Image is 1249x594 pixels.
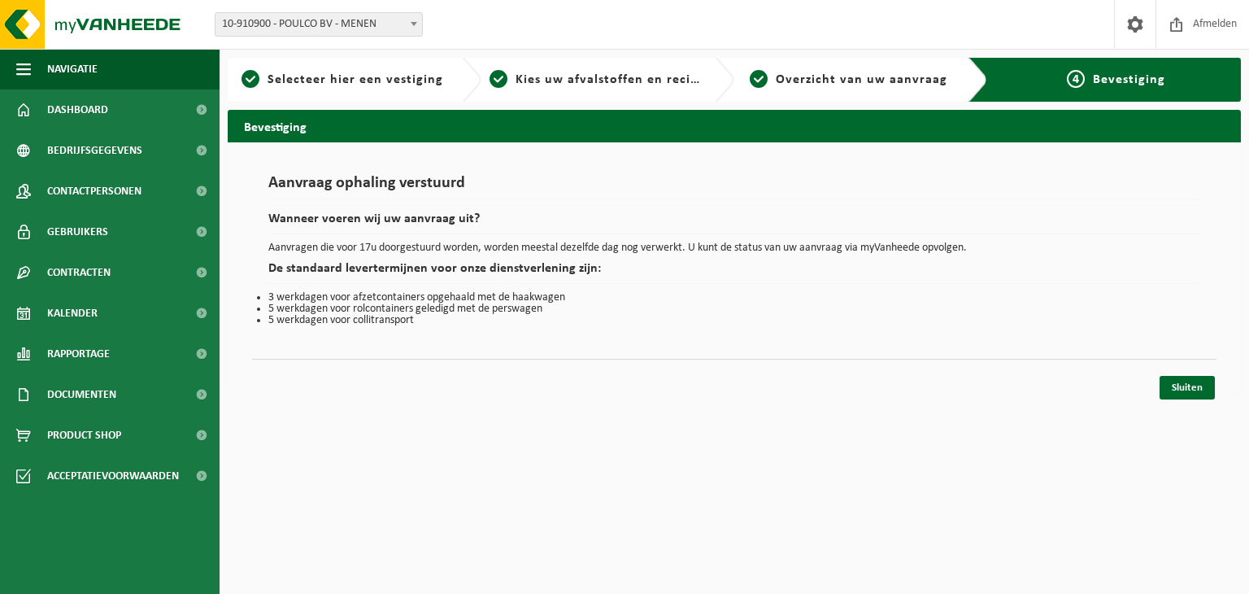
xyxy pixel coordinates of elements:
span: Gebruikers [47,212,108,252]
li: 5 werkdagen voor collitransport [268,315,1200,326]
span: Acceptatievoorwaarden [47,456,179,496]
span: 3 [750,70,768,88]
p: Aanvragen die voor 17u doorgestuurd worden, worden meestal dezelfde dag nog verwerkt. U kunt de s... [268,242,1200,254]
span: Overzicht van uw aanvraag [776,73,947,86]
span: Dashboard [47,90,108,130]
span: Kies uw afvalstoffen en recipiënten [516,73,739,86]
a: Sluiten [1160,376,1215,400]
a: 3Overzicht van uw aanvraag [742,70,955,90]
h2: Bevestiging [228,110,1241,142]
li: 5 werkdagen voor rolcontainers geledigd met de perswagen [268,304,1200,315]
span: Navigatie [47,49,98,90]
span: Bedrijfsgegevens [47,130,142,171]
h2: De standaard levertermijnen voor onze dienstverlening zijn: [268,262,1200,284]
span: Bevestiging [1093,73,1165,86]
span: Rapportage [47,334,110,374]
span: Documenten [47,374,116,415]
span: Contracten [47,252,111,293]
span: 10-910900 - POULCO BV - MENEN [215,12,423,37]
h2: Wanneer voeren wij uw aanvraag uit? [268,212,1200,234]
a: 1Selecteer hier een vestiging [236,70,449,90]
span: 4 [1067,70,1085,88]
span: 1 [242,70,259,88]
span: Product Shop [47,415,121,456]
h1: Aanvraag ophaling verstuurd [268,175,1200,200]
span: 2 [490,70,507,88]
span: Selecteer hier een vestiging [268,73,443,86]
span: Kalender [47,293,98,334]
span: Contactpersonen [47,171,141,212]
li: 3 werkdagen voor afzetcontainers opgehaald met de haakwagen [268,292,1200,304]
span: 10-910900 - POULCO BV - MENEN [215,13,422,36]
a: 2Kies uw afvalstoffen en recipiënten [490,70,703,90]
